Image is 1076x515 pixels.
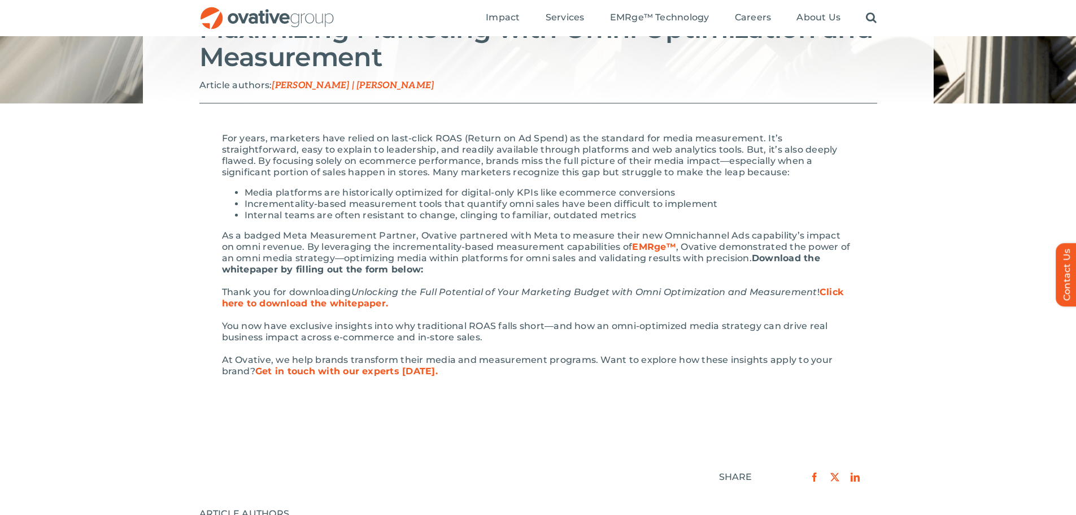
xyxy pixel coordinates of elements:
a: Services [546,12,585,24]
li: Media platforms are historically optimized for digital-only KPIs like ecommerce conversions [245,187,855,198]
a: Search [866,12,877,24]
span: About Us [796,12,840,23]
div: As a badged Meta Measurement Partner, Ovative partnered with Meta to measure their new Omnichanne... [222,230,855,275]
a: EMRge™ Technology [610,12,709,24]
a: Impact [486,12,520,24]
h2: Maximizing Marketing with Omni Optimization and Measurement [199,15,877,71]
a: OG_Full_horizontal_RGB [199,6,335,16]
span: Services [546,12,585,23]
div: For years, marketers have relied on last-click ROAS (Return on Ad Spend) as the standard for medi... [222,133,855,178]
li: Incrementality-based measurement tools that quantify omni sales have been difficult to implement [245,198,855,210]
div: SHARE [719,471,752,483]
p: Article authors: [199,80,877,92]
a: Facebook [804,470,825,484]
span: [PERSON_NAME] | [PERSON_NAME] [272,80,434,91]
span: Careers [735,12,772,23]
div: Thank you for downloading ! You now have exclusive insights into why traditional ROAS falls short... [222,287,855,377]
a: LinkedIn [845,470,865,484]
li: Internal teams are often resistant to change, clinging to familiar, outdated metrics [245,210,855,221]
b: Download the whitepaper by filling out the form below: [222,253,820,275]
a: Click here to download the whitepaper. [222,287,844,309]
a: Get in touch with our experts [DATE]. [255,366,438,376]
a: Careers [735,12,772,24]
span: Impact [486,12,520,23]
a: X [825,470,845,484]
a: About Us [796,12,840,24]
em: Unlocking the Full Potential of Your Marketing Budget with Omni Optimization and Measurement [351,287,817,297]
span: EMRge™ Technology [610,12,709,23]
a: EMRge™ [632,241,676,252]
